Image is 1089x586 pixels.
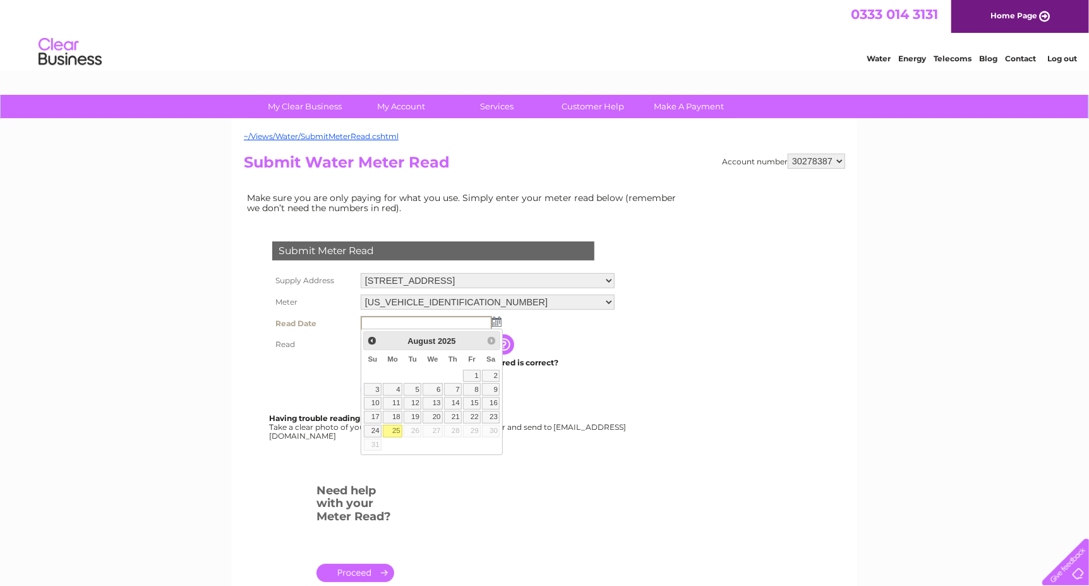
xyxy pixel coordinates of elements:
td: Make sure you are only paying for what you use. Simply enter your meter read below (remember we d... [244,190,686,216]
a: Telecoms [934,54,972,63]
div: Take a clear photo of your readings, tell us which supply it's for and send to [EMAIL_ADDRESS][DO... [269,414,628,440]
a: 11 [383,397,402,410]
span: Wednesday [428,355,438,363]
a: 16 [482,397,500,410]
div: Submit Meter Read [272,241,594,260]
a: 22 [463,411,481,424]
a: 15 [463,397,481,410]
a: Water [867,54,891,63]
span: 2025 [438,336,455,346]
a: Contact [1005,54,1036,63]
h3: Need help with your Meter Read? [316,482,394,530]
img: logo.png [38,33,102,71]
span: Sunday [368,355,378,363]
a: 10 [364,397,382,410]
a: 17 [364,411,382,424]
a: 21 [444,411,462,424]
th: Read [269,334,358,355]
a: 7 [444,383,462,396]
a: 24 [364,425,382,437]
a: 13 [423,397,443,410]
span: Friday [468,355,476,363]
h2: Submit Water Meter Read [244,154,845,178]
span: Monday [387,355,398,363]
a: 6 [423,383,443,396]
a: 0333 014 3131 [851,6,938,22]
b: Having trouble reading your meter? [269,413,411,423]
a: Customer Help [541,95,646,118]
a: 2 [482,370,500,382]
span: Prev [367,336,377,346]
div: Account number [722,154,845,169]
span: Thursday [448,355,457,363]
a: Energy [898,54,926,63]
a: Prev [365,333,380,348]
a: Make A Payment [637,95,742,118]
a: ~/Views/Water/SubmitMeterRead.cshtml [244,131,399,141]
a: 3 [364,383,382,396]
th: Supply Address [269,270,358,291]
a: 20 [423,411,443,424]
a: 8 [463,383,481,396]
a: 18 [383,411,402,424]
th: Read Date [269,313,358,334]
span: Saturday [486,355,495,363]
a: 12 [404,397,421,410]
a: . [316,564,394,582]
a: My Clear Business [253,95,358,118]
img: ... [492,317,502,327]
a: 14 [444,397,462,410]
a: 9 [482,383,500,396]
a: Services [445,95,550,118]
a: Blog [979,54,997,63]
a: 1 [463,370,481,382]
td: Are you sure the read you have entered is correct? [358,355,618,371]
a: 25 [383,425,402,437]
a: 23 [482,411,500,424]
a: 5 [404,383,421,396]
a: 4 [383,383,402,396]
th: Meter [269,291,358,313]
a: My Account [349,95,454,118]
span: August [407,336,435,346]
span: Tuesday [409,355,417,363]
a: Log out [1047,54,1077,63]
input: Information [494,334,517,355]
div: Clear Business is a trading name of Verastar Limited (registered in [GEOGRAPHIC_DATA] No. 3667643... [247,7,844,61]
a: 19 [404,411,421,424]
